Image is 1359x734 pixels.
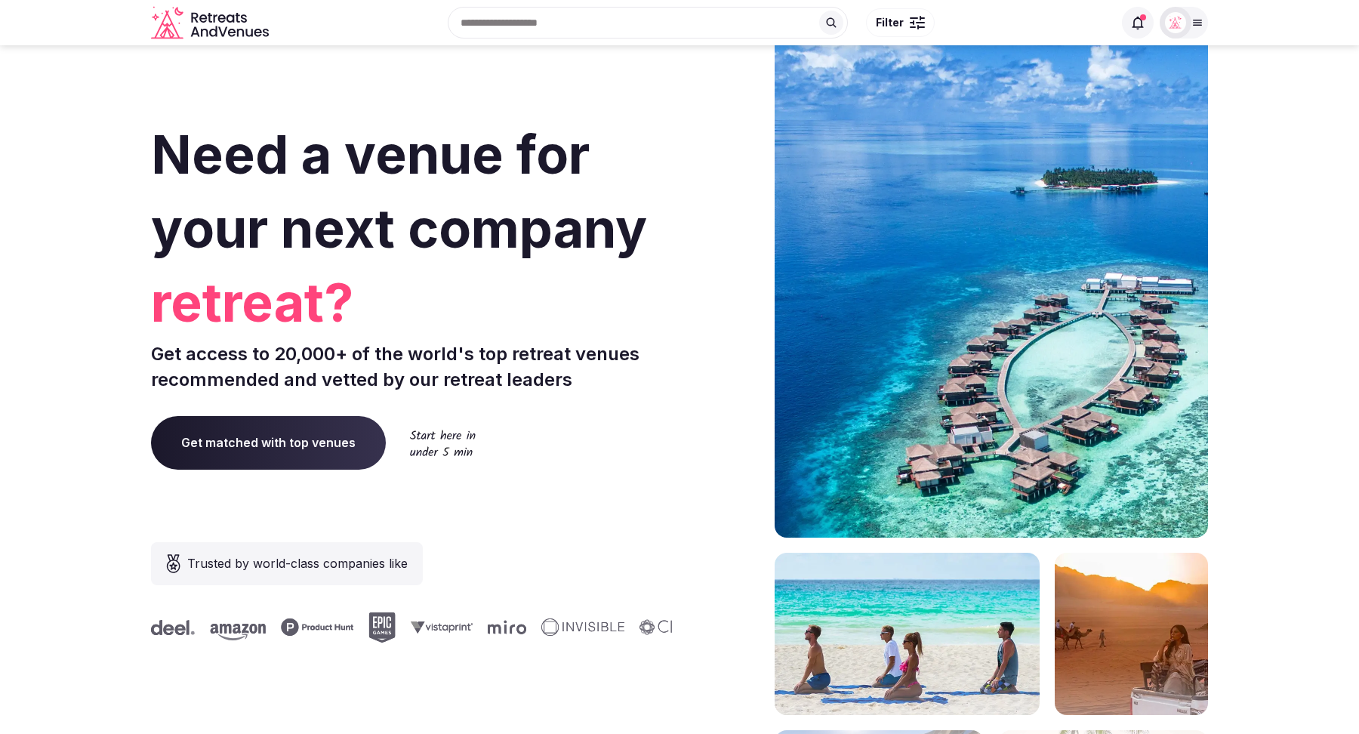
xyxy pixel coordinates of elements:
[468,620,507,634] svg: Miro company logo
[349,612,376,643] svg: Epic Games company logo
[151,266,673,340] span: retreat?
[1055,553,1208,715] img: woman sitting in back of truck with camels
[151,6,272,40] svg: Retreats and Venues company logo
[866,8,935,37] button: Filter
[151,341,673,392] p: Get access to 20,000+ of the world's top retreat venues recommended and vetted by our retreat lea...
[151,416,386,469] a: Get matched with top venues
[522,618,605,637] svg: Invisible company logo
[775,553,1040,715] img: yoga on tropical beach
[151,122,647,261] span: Need a venue for your next company
[391,621,453,634] svg: Vistaprint company logo
[151,6,272,40] a: Visit the homepage
[1165,12,1186,33] img: Matt Grant Oakes
[131,620,175,635] svg: Deel company logo
[410,430,476,456] img: Start here in under 5 min
[187,554,408,572] span: Trusted by world-class companies like
[876,15,904,30] span: Filter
